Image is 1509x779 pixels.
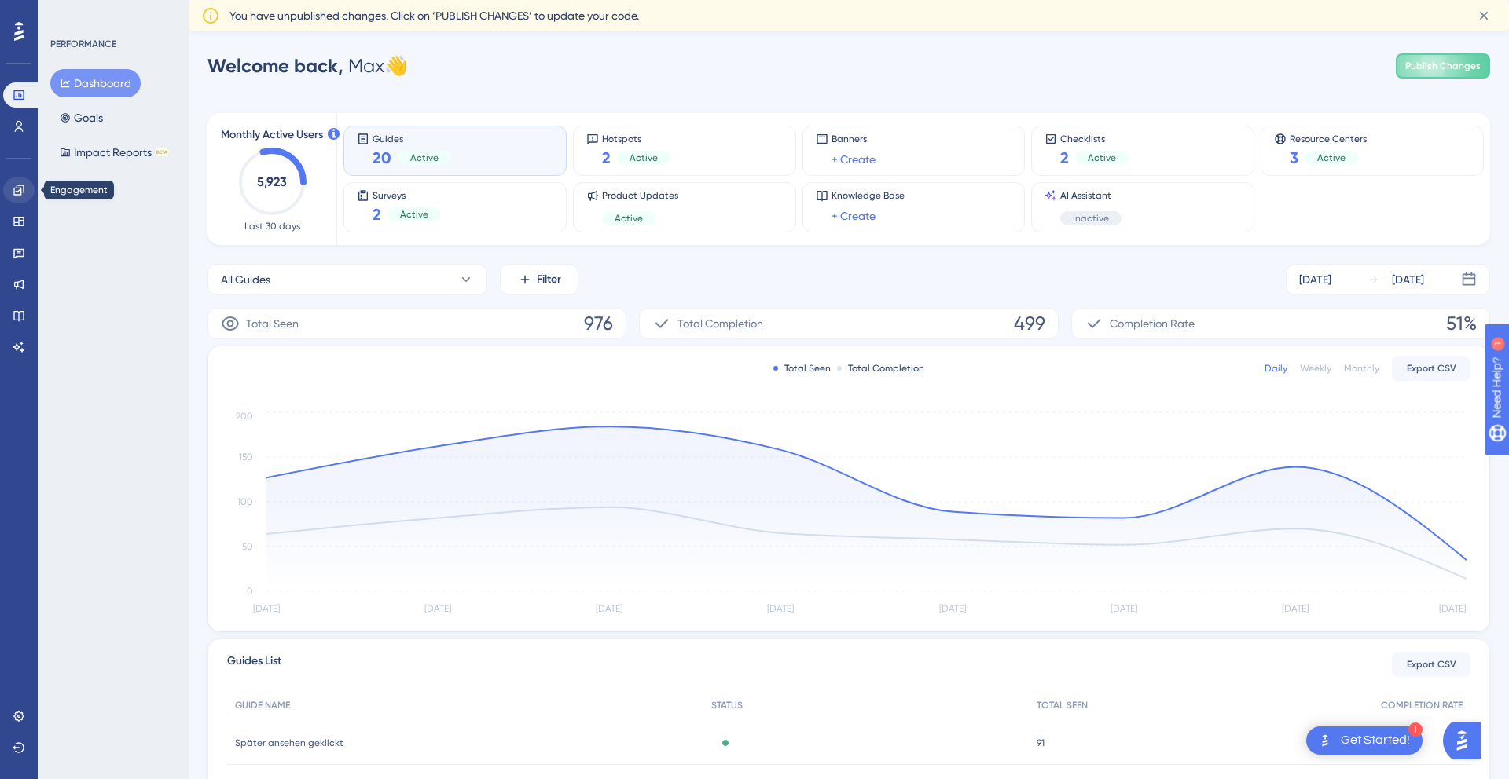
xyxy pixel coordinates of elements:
div: BETA [155,148,169,156]
span: Export CSV [1407,362,1456,375]
button: Export CSV [1392,356,1470,381]
tspan: 50 [242,541,253,552]
button: Impact ReportsBETA [50,138,178,166]
a: + Create [832,150,876,169]
tspan: [DATE] [596,603,622,614]
div: Total Completion [837,362,924,375]
span: 51% [1446,311,1477,336]
tspan: 200 [236,411,253,422]
span: Active [1317,152,1346,164]
span: Active [615,212,643,225]
tspan: [DATE] [253,603,280,614]
span: Completion Rate [1110,314,1195,333]
span: Active [410,152,439,164]
tspan: [DATE] [1111,603,1137,614]
tspan: [DATE] [1282,603,1309,614]
button: All Guides [207,264,487,295]
span: Active [1088,152,1116,164]
span: COMPLETION RATE [1381,699,1463,711]
span: Knowledge Base [832,189,905,202]
span: 2 [602,147,611,169]
span: GUIDE NAME [235,699,290,711]
span: Welcome back, [207,54,343,77]
div: Total Seen [773,362,831,375]
button: Export CSV [1392,652,1470,677]
div: [DATE] [1299,270,1331,289]
button: Publish Changes [1396,53,1490,79]
span: Guides List [227,652,281,677]
span: 499 [1014,311,1045,336]
span: Last 30 days [244,220,300,232]
span: Export CSV [1407,658,1456,671]
div: [DATE] [1392,270,1424,289]
button: Dashboard [50,69,141,97]
tspan: 0 [247,586,253,597]
span: Active [400,208,428,221]
tspan: [DATE] [939,603,966,614]
span: Need Help? [37,4,98,23]
span: Guides [373,133,451,144]
span: Inactive [1073,212,1109,225]
span: 20 [373,147,391,169]
div: Max 👋 [207,53,408,79]
span: Später ansehen geklickt [235,737,343,749]
div: 1 [1408,722,1423,737]
tspan: [DATE] [1439,603,1466,614]
span: You have unpublished changes. Click on ‘PUBLISH CHANGES’ to update your code. [229,6,639,25]
span: Total Completion [677,314,763,333]
span: STATUS [711,699,743,711]
button: Filter [500,264,578,295]
span: Surveys [373,189,441,200]
span: TOTAL SEEN [1037,699,1088,711]
span: Hotspots [602,133,670,144]
span: 976 [584,311,613,336]
span: 3 [1290,147,1298,169]
tspan: [DATE] [424,603,451,614]
div: Open Get Started! checklist, remaining modules: 1 [1306,726,1423,755]
span: Total Seen [246,314,299,333]
tspan: 100 [237,496,253,507]
img: launcher-image-alternative-text [1316,731,1335,750]
tspan: 150 [239,452,253,463]
button: Goals [50,104,112,132]
span: Product Updates [602,189,678,202]
a: + Create [832,207,876,225]
span: Resource Centers [1290,133,1367,144]
text: 5,923 [257,174,287,189]
div: PERFORMANCE [50,38,116,50]
span: Active [630,152,658,164]
span: All Guides [221,270,270,289]
span: Publish Changes [1405,60,1481,72]
span: Monthly Active Users [221,126,323,144]
div: Get Started! [1341,732,1410,749]
span: Filter [537,270,561,289]
div: Weekly [1300,362,1331,375]
div: Daily [1265,362,1287,375]
span: Checklists [1060,133,1129,144]
span: AI Assistant [1060,189,1122,202]
span: 2 [373,203,381,225]
div: 1 [109,8,114,20]
div: Monthly [1344,362,1379,375]
span: 2 [1060,147,1069,169]
span: 91 [1037,737,1045,749]
iframe: UserGuiding AI Assistant Launcher [1443,717,1490,764]
span: Banners [832,133,876,145]
tspan: [DATE] [767,603,794,614]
